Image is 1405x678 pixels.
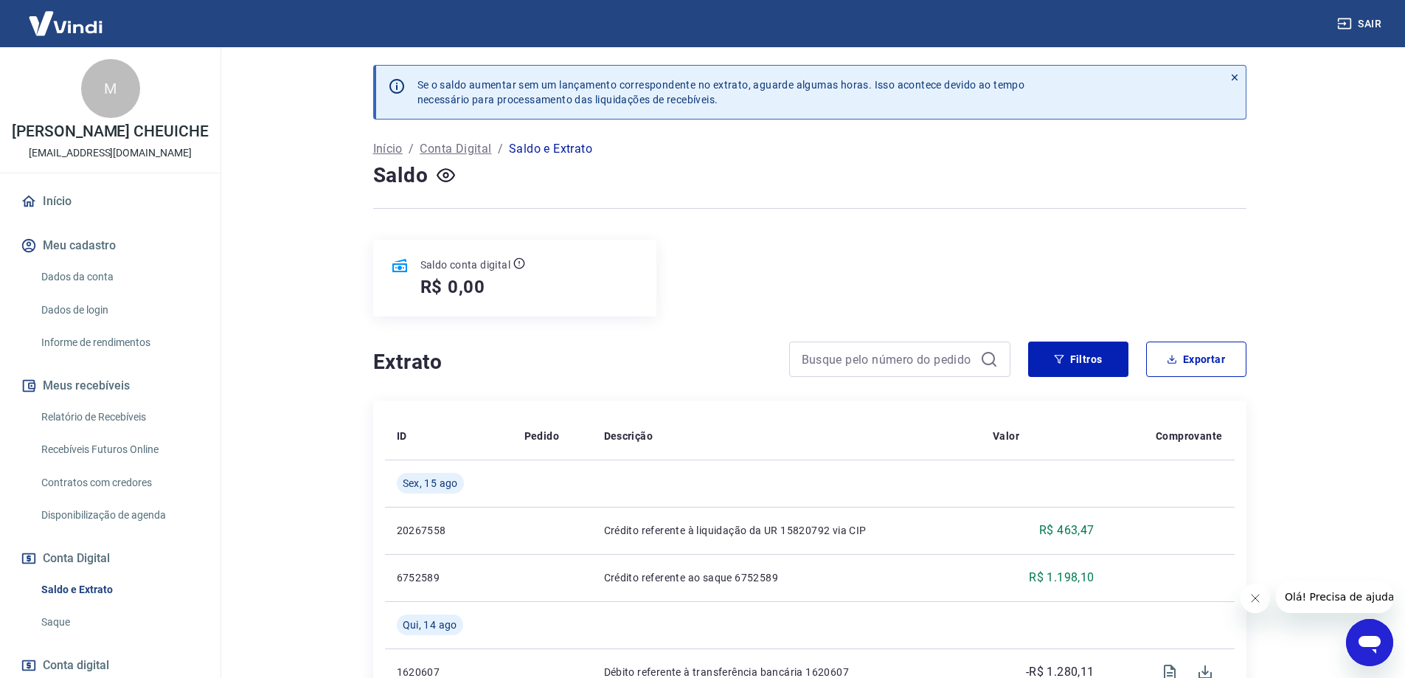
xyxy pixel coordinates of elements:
[18,1,114,46] img: Vindi
[81,59,140,118] div: M
[18,185,203,218] a: Início
[35,607,203,637] a: Saque
[373,347,771,377] h4: Extrato
[420,275,486,299] h5: R$ 0,00
[18,370,203,402] button: Meus recebíveis
[35,262,203,292] a: Dados da conta
[1146,342,1246,377] button: Exportar
[35,468,203,498] a: Contratos com credores
[373,161,429,190] h4: Saldo
[35,575,203,605] a: Saldo e Extrato
[420,257,511,272] p: Saldo conta digital
[1028,342,1128,377] button: Filtros
[9,10,124,22] span: Olá! Precisa de ajuda?
[417,77,1025,107] p: Se o saldo aumentar sem um lançamento correspondente no extrato, aguarde algumas horas. Isso acon...
[35,435,203,465] a: Recebíveis Futuros Online
[397,429,407,443] p: ID
[397,570,501,585] p: 6752589
[509,140,592,158] p: Saldo e Extrato
[29,145,192,161] p: [EMAIL_ADDRESS][DOMAIN_NAME]
[1156,429,1222,443] p: Comprovante
[993,429,1019,443] p: Valor
[1276,581,1393,613] iframe: Mensagem da empresa
[498,140,503,158] p: /
[1029,569,1094,587] p: R$ 1.198,10
[524,429,559,443] p: Pedido
[35,328,203,358] a: Informe de rendimentos
[1241,584,1270,613] iframe: Fechar mensagem
[18,542,203,575] button: Conta Digital
[373,140,403,158] a: Início
[403,476,458,491] span: Sex, 15 ago
[12,124,209,139] p: [PERSON_NAME] CHEUICHE
[18,229,203,262] button: Meu cadastro
[604,570,969,585] p: Crédito referente ao saque 6752589
[1039,522,1094,539] p: R$ 463,47
[35,295,203,325] a: Dados de login
[397,523,501,538] p: 20267558
[1346,619,1393,666] iframe: Botão para abrir a janela de mensagens
[403,618,457,632] span: Qui, 14 ago
[409,140,414,158] p: /
[43,655,109,676] span: Conta digital
[1334,10,1387,38] button: Sair
[604,523,969,538] p: Crédito referente à liquidação da UR 15820792 via CIP
[35,402,203,432] a: Relatório de Recebíveis
[802,348,974,370] input: Busque pelo número do pedido
[35,500,203,530] a: Disponibilização de agenda
[420,140,491,158] a: Conta Digital
[604,429,653,443] p: Descrição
